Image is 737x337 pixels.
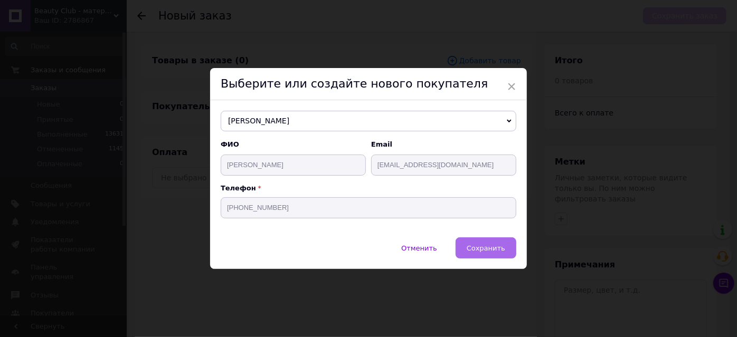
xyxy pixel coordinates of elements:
span: Email [371,140,516,149]
span: ФИО [221,140,366,149]
input: +38 096 0000000 [221,197,516,218]
span: [PERSON_NAME] [221,111,516,132]
div: Выберите или создайте нового покупателя [210,68,527,100]
span: Отменить [401,244,437,252]
button: Сохранить [456,237,516,258]
button: Отменить [390,237,448,258]
span: Сохранить [467,244,505,252]
p: Телефон [221,184,516,192]
span: × [507,78,516,95]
